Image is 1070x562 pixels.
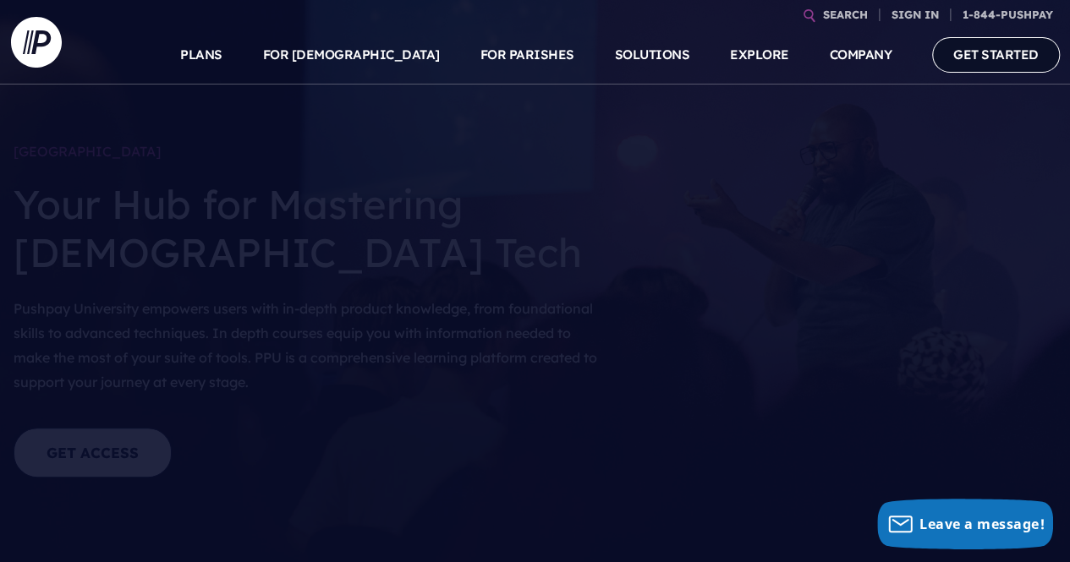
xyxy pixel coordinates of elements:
[480,25,574,85] a: FOR PARISHES
[919,515,1045,533] span: Leave a message!
[877,499,1053,549] button: Leave a message!
[180,25,222,85] a: PLANS
[932,37,1060,72] a: GET STARTED
[830,25,892,85] a: COMPANY
[730,25,789,85] a: EXPLORE
[263,25,440,85] a: FOR [DEMOGRAPHIC_DATA]
[615,25,690,85] a: SOLUTIONS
